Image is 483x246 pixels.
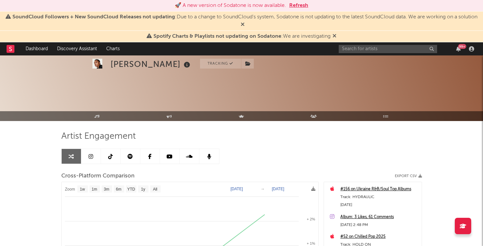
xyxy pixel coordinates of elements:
[65,187,75,192] text: Zoom
[456,46,461,51] button: 99+
[241,22,245,28] span: Dismiss
[116,187,121,192] text: 6m
[12,14,477,20] span: : Due to a change to SoundCloud's system, Sodatone is not updating to the latest SoundCloud data....
[340,185,418,193] a: #156 on Ukraine R&B/Soul Top Albums
[340,213,418,221] a: Album: 3 Likes, 61 Comments
[127,187,135,192] text: YTD
[340,201,418,209] div: [DATE]
[21,42,52,55] a: Dashboard
[12,14,175,20] span: SoundCloud Followers + New SoundCloud Releases not updating
[289,2,308,10] button: Refresh
[175,2,286,10] div: 🚀 A new version of Sodatone is now available.
[231,187,243,191] text: [DATE]
[153,34,331,39] span: : We are investigating
[395,174,422,178] button: Export CSV
[200,59,241,69] button: Tracking
[332,34,336,39] span: Dismiss
[339,45,437,53] input: Search for artists
[102,42,124,55] a: Charts
[61,172,134,180] span: Cross-Platform Comparison
[340,221,418,229] div: [DATE] 2:48 PM
[261,187,265,191] text: →
[91,187,97,192] text: 1m
[307,217,315,221] text: + 2%
[141,187,145,192] text: 1y
[52,42,102,55] a: Discovery Assistant
[153,34,281,39] span: Spotify Charts & Playlists not updating on Sodatone
[111,59,192,70] div: [PERSON_NAME]
[153,187,157,192] text: All
[340,233,418,241] a: #52 on Chilled Pop 2025
[458,44,466,49] div: 99 +
[80,187,85,192] text: 1w
[104,187,109,192] text: 3m
[61,133,136,140] span: Artist Engagement
[272,187,284,191] text: [DATE]
[340,193,418,201] div: Track: HYDRAULIC
[307,241,315,245] text: + 1%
